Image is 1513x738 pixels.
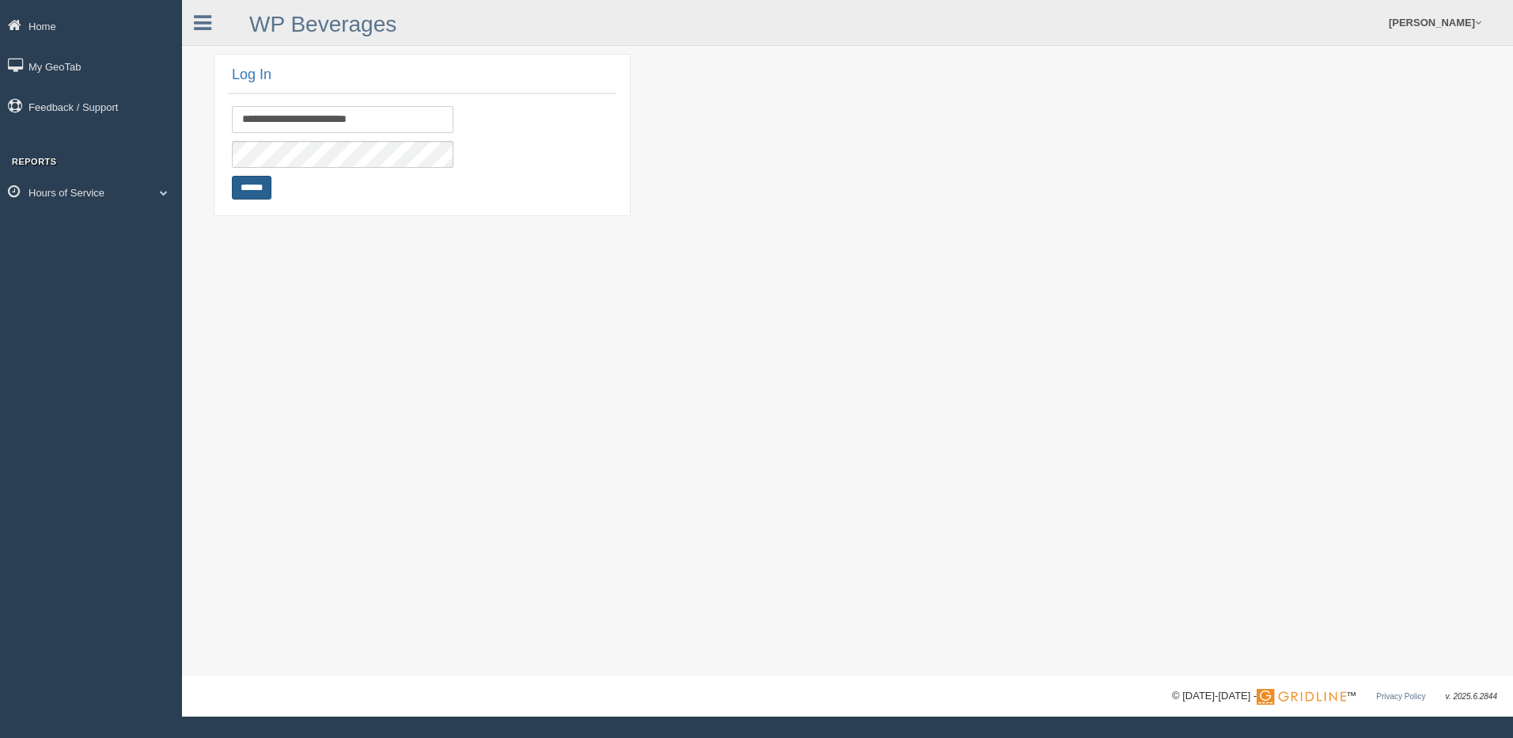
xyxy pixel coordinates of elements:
a: WP Beverages [249,12,396,36]
h2: Log In [232,67,271,83]
a: Privacy Policy [1376,692,1425,701]
img: Gridline [1257,689,1346,705]
div: © [DATE]-[DATE] - ™ [1172,688,1497,705]
span: v. 2025.6.2844 [1446,692,1497,701]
